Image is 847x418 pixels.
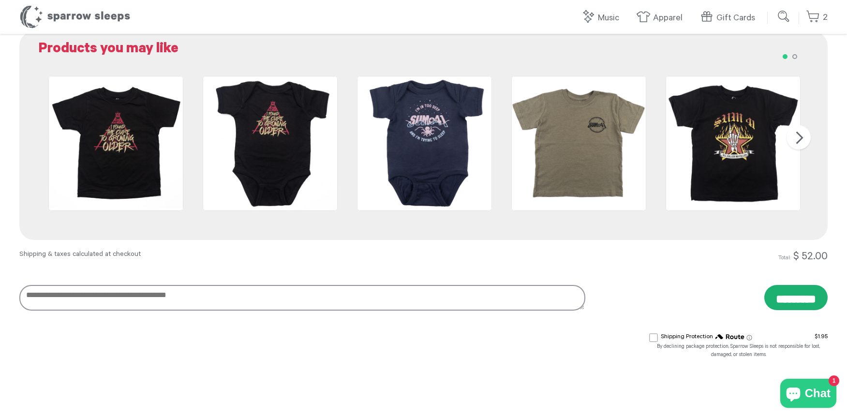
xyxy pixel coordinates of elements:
[636,8,687,29] a: Apparel
[699,8,760,29] a: Gift Cards
[778,255,791,262] span: Total:
[666,76,801,211] img: Sum41-AllKillerNoFillerToddlerT-shirt_grande.png
[774,7,794,26] input: Submit
[511,76,646,211] img: Sum41-WaitMyTurnToddlerT-shirt_Front_grande.png
[203,76,338,211] img: fob-onesie_grande.png
[19,328,828,364] div: route shipping protection selector element
[764,285,828,310] input: Check Out
[777,379,839,410] inbox-online-store-chat: Shopify online store chat
[39,41,818,59] h2: Products you may like
[661,334,713,341] span: Shipping Protection
[581,8,624,29] a: Music
[48,76,183,211] img: fob-tee_grande.png
[806,7,828,28] a: 2
[787,125,811,149] button: Next
[357,76,492,211] img: Sum41-InTooDeepOnesie_grande.png
[789,51,799,60] button: 2 of 2
[746,335,752,341] span: Learn more
[779,51,789,60] button: 1 of 2
[19,250,424,260] div: Shipping & taxes calculated at checkout
[815,333,828,343] div: $1.95
[793,252,828,263] span: $ 52.00
[19,5,131,29] h1: Sparrow Sleeps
